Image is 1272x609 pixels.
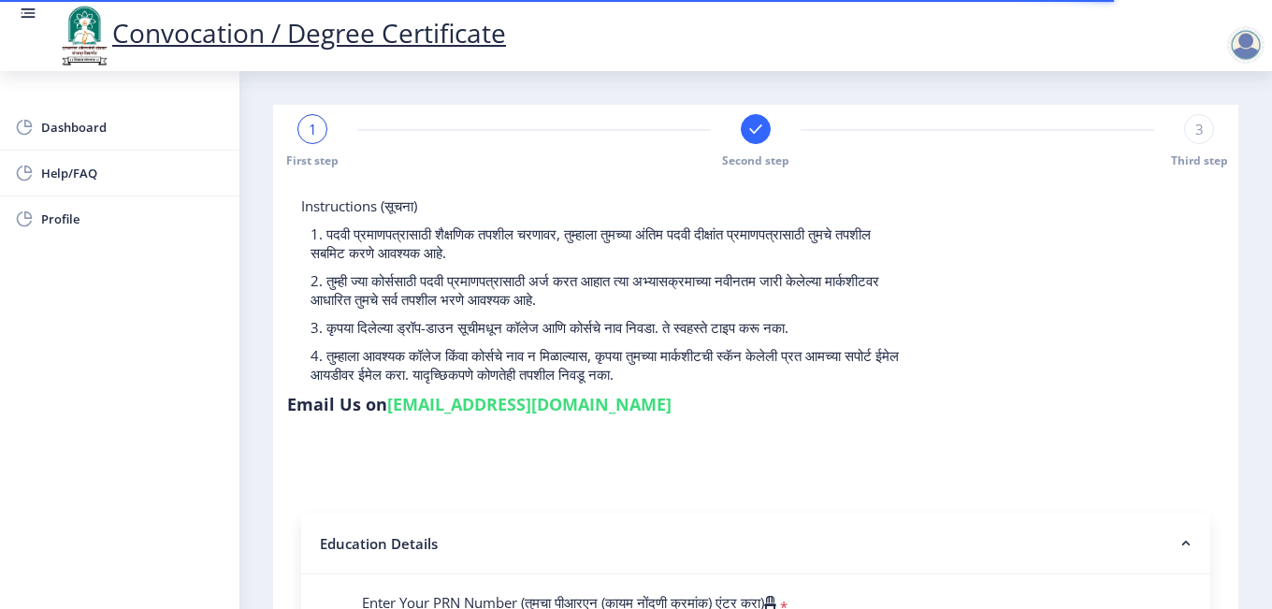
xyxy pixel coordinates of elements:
[286,152,339,168] span: First step
[287,393,672,415] h6: Email Us on
[311,271,907,309] p: 2. तुम्ही ज्या कोर्ससाठी पदवी प्रमाणपत्रासाठी अर्ज करत आहात त्या अभ्यासक्रमाच्या नवीनतम जारी केले...
[301,514,1210,574] nb-accordion-item-header: Education Details
[301,196,417,215] span: Instructions (सूचना)
[722,152,789,168] span: Second step
[56,4,112,67] img: logo
[41,116,224,138] span: Dashboard
[311,318,907,337] p: 3. कृपया दिलेल्या ड्रॉप-डाउन सूचीमधून कॉलेज आणि कोर्सचे नाव निवडा. ते स्वहस्ते टाइप करू नका.
[56,15,506,51] a: Convocation / Degree Certificate
[311,346,907,384] p: 4. तुम्हाला आवश्यक कॉलेज किंवा कोर्सचे नाव न मिळाल्यास, कृपया तुमच्या मार्कशीटची स्कॅन केलेली प्र...
[1195,120,1204,138] span: 3
[41,208,224,230] span: Profile
[1171,152,1228,168] span: Third step
[41,162,224,184] span: Help/FAQ
[387,393,672,415] a: [EMAIL_ADDRESS][DOMAIN_NAME]
[309,120,317,138] span: 1
[311,225,907,262] p: 1. पदवी प्रमाणपत्रासाठी शैक्षणिक तपशील चरणावर, तुम्हाला तुमच्या अंतिम पदवी दीक्षांत प्रमाणपत्रासा...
